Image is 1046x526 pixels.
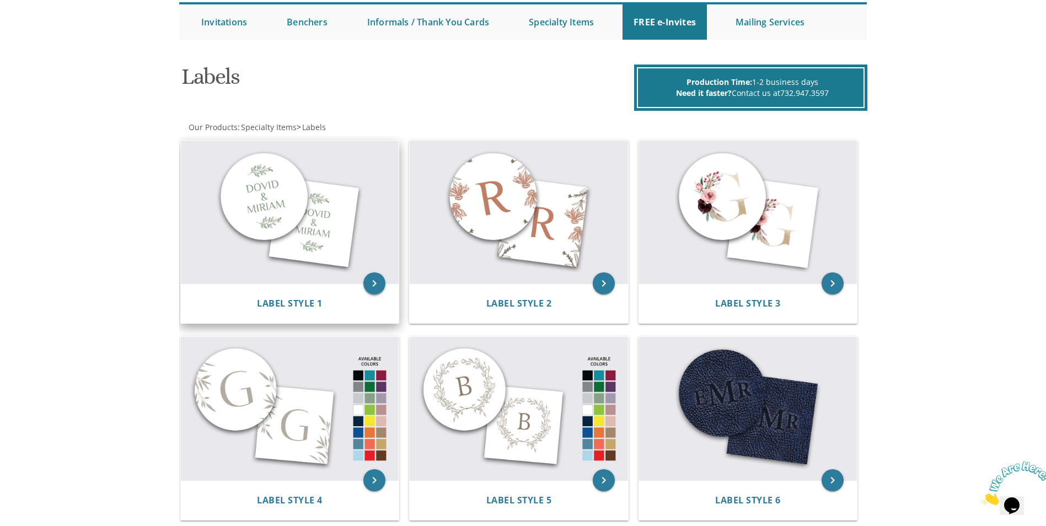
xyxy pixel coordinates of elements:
a: Specialty Items [240,122,297,132]
img: Chat attention grabber [4,4,73,48]
img: Label Style 2 [410,141,628,284]
a: keyboard_arrow_right [822,272,844,294]
span: Label Style 1 [257,297,323,309]
span: Label Style 3 [715,297,781,309]
iframe: chat widget [978,457,1046,509]
a: Specialty Items [518,4,605,40]
span: Need it faster? [676,88,732,98]
p: 1-2 business days Contact us at [655,77,850,99]
a: keyboard_arrow_right [593,272,615,294]
a: Informals / Thank You Cards [356,4,500,40]
span: Label Style 6 [715,494,781,506]
span: Label Style 5 [486,494,552,506]
h1: Labels [181,65,631,97]
a: Labels [301,122,326,132]
a: Label Style 3 [715,298,781,309]
span: Label Style 2 [486,297,552,309]
a: Invitations [190,4,258,40]
a: Benchers [276,4,339,40]
a: keyboard_arrow_right [593,469,615,491]
a: keyboard_arrow_right [363,272,385,294]
a: keyboard_arrow_right [363,469,385,491]
img: Label Style 4 [181,337,399,480]
a: Mailing Services [725,4,816,40]
span: Label Style 4 [257,494,323,506]
a: FREE e-Invites [623,4,707,40]
img: Label Style 6 [639,337,857,480]
a: keyboard_arrow_right [822,469,844,491]
a: Label Style 2 [486,298,552,309]
span: Labels [302,122,326,132]
a: 732.947.3597 [780,88,829,98]
span: > [297,122,326,132]
a: Label Style 4 [257,495,323,506]
span: Production Time: [686,77,752,87]
a: Label Style 1 [257,298,323,309]
span: Specialty Items [241,122,297,132]
img: Label Style 1 [181,141,399,284]
div: : [179,122,523,133]
img: Label Style 5 [410,337,628,480]
img: Label Style 3 [639,141,857,284]
a: Label Style 6 [715,495,781,506]
a: Label Style 5 [486,495,552,506]
a: Our Products [187,122,238,132]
